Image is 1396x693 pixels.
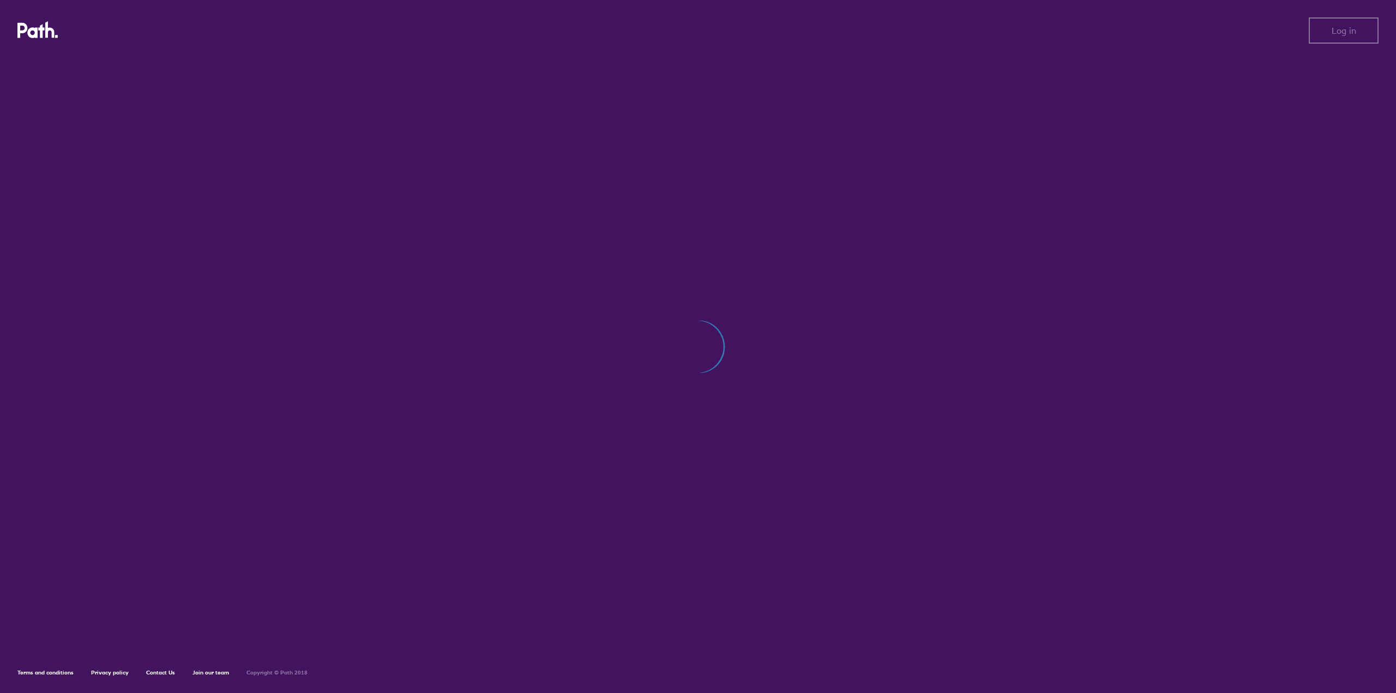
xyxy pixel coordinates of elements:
a: Join our team [192,669,229,676]
button: Log in [1309,17,1379,44]
a: Contact Us [146,669,175,676]
a: Privacy policy [91,669,129,676]
h6: Copyright © Path 2018 [246,670,308,676]
span: Log in [1332,26,1356,35]
a: Terms and conditions [17,669,74,676]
